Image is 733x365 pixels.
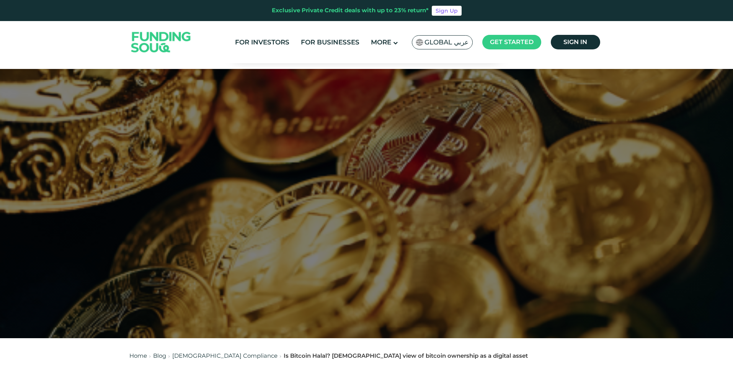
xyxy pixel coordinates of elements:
[172,352,278,359] a: [DEMOGRAPHIC_DATA] Compliance
[153,352,166,359] a: Blog
[563,38,587,46] span: Sign in
[371,38,391,46] span: More
[272,6,429,15] div: Exclusive Private Credit deals with up to 23% return*
[124,23,199,62] img: Logo
[299,36,361,49] a: For Businesses
[490,38,534,46] span: Get started
[424,38,469,47] span: Global عربي
[233,36,291,49] a: For Investors
[284,352,528,360] div: Is Bitcoin Halal? [DEMOGRAPHIC_DATA] view of bitcoin ownership as a digital asset
[551,35,600,49] a: Sign in
[416,39,423,46] img: SA Flag
[129,352,147,359] a: Home
[432,6,462,16] a: Sign Up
